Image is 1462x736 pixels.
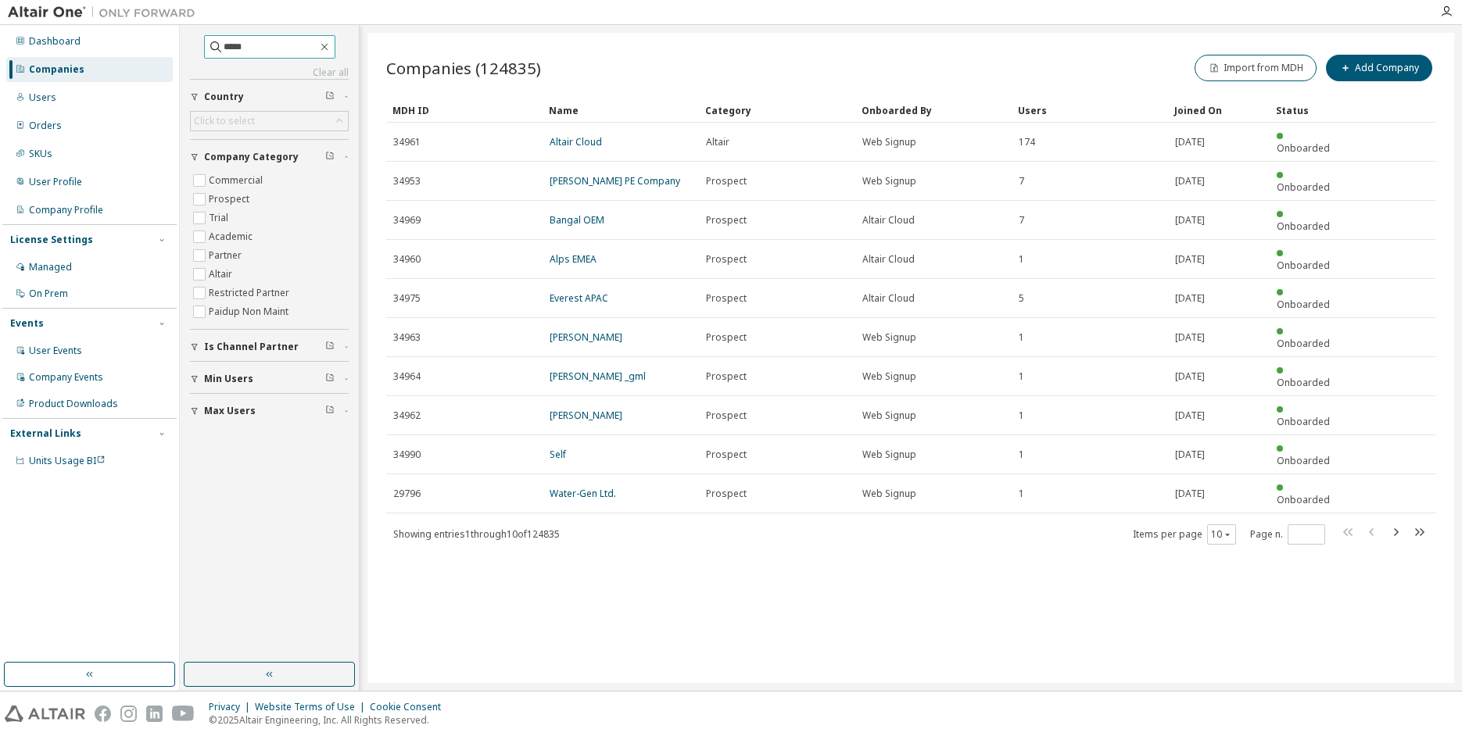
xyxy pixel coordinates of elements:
div: On Prem [29,288,68,300]
label: Altair [209,265,235,284]
button: Country [190,80,349,114]
span: Onboarded [1277,180,1330,194]
span: Onboarded [1277,259,1330,272]
span: Web Signup [862,448,916,461]
span: [DATE] [1175,136,1205,148]
div: Companies [29,63,84,76]
span: Web Signup [862,409,916,422]
span: Altair Cloud [862,214,915,227]
span: 174 [1019,136,1035,148]
span: [DATE] [1175,331,1205,344]
button: Company Category [190,140,349,174]
img: youtube.svg [172,706,195,722]
span: 34953 [393,175,421,188]
span: 34990 [393,448,421,461]
p: © 2025 Altair Engineering, Inc. All Rights Reserved. [209,713,450,727]
div: Joined On [1174,98,1263,123]
span: Prospect [706,292,747,305]
div: MDH ID [392,98,536,123]
span: Items per page [1133,524,1236,545]
a: Self [550,448,566,461]
img: linkedin.svg [146,706,163,722]
span: 34961 [393,136,421,148]
div: Users [29,91,56,104]
a: Everest APAC [550,291,608,305]
div: SKUs [29,148,52,160]
div: Website Terms of Use [255,701,370,713]
span: Onboarded [1277,493,1330,506]
span: Prospect [706,488,747,500]
a: [PERSON_NAME] _gml [550,370,646,383]
span: 34969 [393,214,421,227]
span: [DATE] [1175,409,1205,422]
span: Web Signup [862,175,916,188]
span: Companies (124835) [386,57,541,79]
a: [PERSON_NAME] [550,330,622,344]
span: Is Channel Partner [204,341,299,353]
span: [DATE] [1175,175,1205,188]
span: [DATE] [1175,292,1205,305]
img: Altair One [8,5,203,20]
span: Prospect [706,175,747,188]
span: Prospect [706,253,747,266]
label: Commercial [209,171,266,190]
span: [DATE] [1175,488,1205,500]
span: [DATE] [1175,370,1205,383]
span: Clear filter [325,405,335,417]
span: Onboarded [1277,298,1330,311]
button: Add Company [1326,55,1432,81]
div: Product Downloads [29,398,118,410]
span: Altair Cloud [862,292,915,305]
span: [DATE] [1175,253,1205,266]
a: Clear all [190,66,349,79]
span: 34964 [393,370,421,383]
span: Prospect [706,448,747,461]
span: 1 [1019,448,1024,461]
span: Onboarded [1277,415,1330,428]
span: 7 [1019,175,1024,188]
button: Min Users [190,362,349,396]
img: facebook.svg [95,706,111,722]
a: Alps EMEA [550,252,597,266]
div: Managed [29,261,72,273]
span: 34962 [393,409,421,422]
div: Dashboard [29,35,81,48]
span: Onboarded [1277,454,1330,467]
a: Bangal OEM [550,213,604,227]
span: 1 [1019,409,1024,422]
button: Is Channel Partner [190,330,349,364]
div: Onboarded By [862,98,1005,123]
span: Web Signup [862,370,916,383]
span: Altair [706,136,729,148]
span: Max Users [204,405,256,417]
span: Country [204,91,244,103]
button: Max Users [190,394,349,428]
span: Web Signup [862,488,916,500]
div: License Settings [10,234,93,246]
div: User Profile [29,176,82,188]
span: Onboarded [1277,376,1330,389]
div: Privacy [209,701,255,713]
span: [DATE] [1175,448,1205,461]
a: Altair Cloud [550,135,602,148]
span: Showing entries 1 through 10 of 124835 [393,527,560,541]
span: 7 [1019,214,1024,227]
span: Clear filter [325,91,335,103]
div: User Events [29,345,82,357]
span: 1 [1019,253,1024,266]
span: 5 [1019,292,1024,305]
div: Name [549,98,693,123]
span: Prospect [706,409,747,422]
div: Company Profile [29,204,103,216]
a: [PERSON_NAME] PE Company [550,174,680,188]
span: Altair Cloud [862,253,915,266]
label: Restricted Partner [209,284,292,302]
span: Page n. [1250,524,1325,545]
div: Orders [29,120,62,132]
span: Clear filter [325,151,335,163]
div: Events [10,317,44,330]
span: Min Users [204,373,253,385]
span: Web Signup [862,331,916,344]
div: Cookie Consent [370,701,450,713]
img: instagram.svg [120,706,137,722]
